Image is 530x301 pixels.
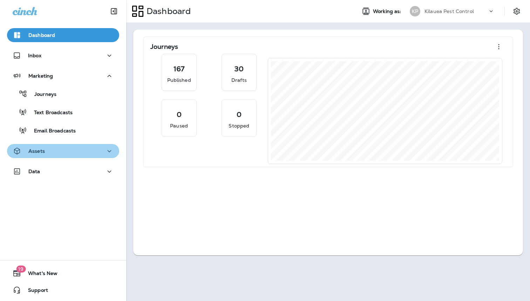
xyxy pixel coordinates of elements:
p: Drafts [231,77,247,84]
p: 167 [174,65,184,72]
p: 30 [235,65,244,72]
button: Inbox [7,48,119,63]
p: Journeys [150,43,178,50]
button: Text Broadcasts [7,105,119,119]
p: Marketing [28,73,53,79]
div: KP [410,6,420,17]
button: Collapse Sidebar [104,4,124,18]
p: Dashboard [28,32,55,38]
p: Data [28,169,40,174]
span: What's New [21,270,57,279]
span: 19 [16,266,26,273]
p: Inbox [28,53,41,58]
button: Journeys [7,86,119,101]
button: Settings [510,5,523,18]
button: Data [7,164,119,178]
p: Stopped [229,122,249,129]
p: Kilauea Pest Control [424,8,474,14]
button: 19What's New [7,266,119,280]
span: Working as: [373,8,403,14]
p: Journeys [27,91,56,98]
p: Assets [28,148,45,154]
button: Support [7,283,119,297]
button: Dashboard [7,28,119,42]
p: Dashboard [144,6,191,17]
span: Support [21,287,48,296]
p: Text Broadcasts [27,110,73,116]
p: 0 [177,111,182,118]
p: Published [167,77,191,84]
p: Email Broadcasts [27,128,76,135]
button: Marketing [7,69,119,83]
p: Paused [170,122,188,129]
button: Email Broadcasts [7,123,119,138]
p: 0 [237,111,242,118]
button: Assets [7,144,119,158]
